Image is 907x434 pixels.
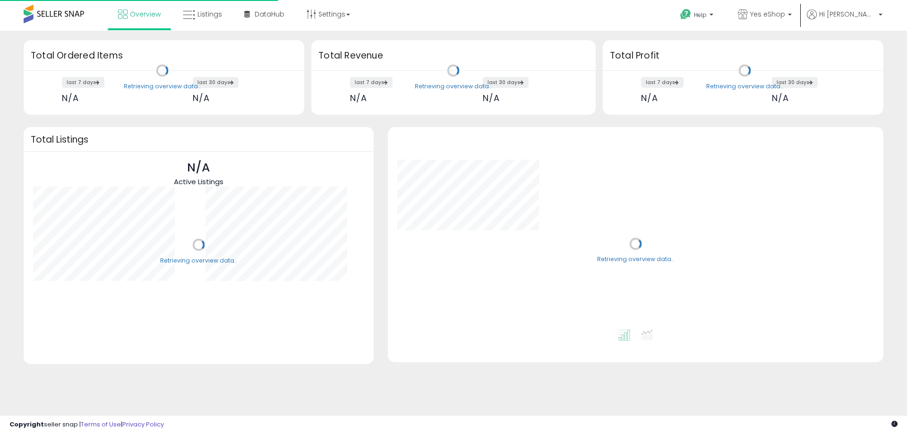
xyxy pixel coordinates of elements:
[9,420,44,429] strong: Copyright
[673,1,723,31] a: Help
[680,9,692,20] i: Get Help
[124,82,201,91] div: Retrieving overview data..
[694,11,707,19] span: Help
[197,9,222,19] span: Listings
[130,9,161,19] span: Overview
[122,420,164,429] a: Privacy Policy
[597,255,674,264] div: Retrieving overview data..
[819,9,876,19] span: Hi [PERSON_NAME]
[415,82,492,91] div: Retrieving overview data..
[750,9,785,19] span: Yes eShop
[9,420,164,429] div: seller snap | |
[81,420,121,429] a: Terms of Use
[255,9,284,19] span: DataHub
[807,9,882,31] a: Hi [PERSON_NAME]
[706,82,783,91] div: Retrieving overview data..
[160,256,237,265] div: Retrieving overview data..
